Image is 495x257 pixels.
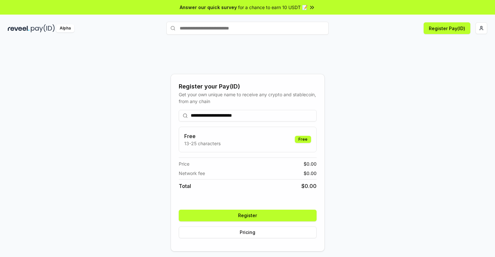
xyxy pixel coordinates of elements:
[179,82,317,91] div: Register your Pay(ID)
[179,160,189,167] span: Price
[56,24,74,32] div: Alpha
[238,4,308,11] span: for a chance to earn 10 USDT 📝
[304,170,317,177] span: $ 0.00
[184,132,221,140] h3: Free
[424,22,470,34] button: Register Pay(ID)
[179,182,191,190] span: Total
[295,136,311,143] div: Free
[179,210,317,221] button: Register
[180,4,237,11] span: Answer our quick survey
[184,140,221,147] p: 13-25 characters
[179,170,205,177] span: Network fee
[8,24,30,32] img: reveel_dark
[304,160,317,167] span: $ 0.00
[301,182,317,190] span: $ 0.00
[179,91,317,105] div: Get your own unique name to receive any crypto and stablecoin, from any chain
[179,227,317,238] button: Pricing
[31,24,55,32] img: pay_id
